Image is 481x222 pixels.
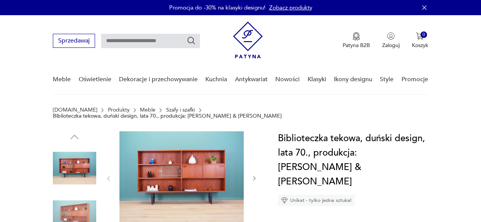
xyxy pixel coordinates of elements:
[140,107,156,113] a: Meble
[402,65,428,94] a: Promocje
[278,131,428,189] h1: Biblioteczka tekowa, duński design, lata 70., produkcja: [PERSON_NAME] & [PERSON_NAME]
[380,65,394,94] a: Style
[334,65,372,94] a: Ikony designu
[352,32,360,41] img: Ikona medalu
[205,65,227,94] a: Kuchnia
[108,107,130,113] a: Produkty
[53,39,95,44] a: Sprzedawaj
[187,36,196,45] button: Szukaj
[79,65,111,94] a: Oświetlenie
[343,42,370,49] p: Patyna B2B
[421,31,427,38] div: 0
[53,34,95,48] button: Sprzedawaj
[308,65,326,94] a: Klasyki
[269,4,312,11] a: Zobacz produkty
[387,32,395,40] img: Ikonka użytkownika
[119,65,198,94] a: Dekoracje i przechowywanie
[166,107,195,113] a: Szafy i szafki
[235,65,268,94] a: Antykwariat
[382,32,400,49] button: Zaloguj
[382,42,400,49] p: Zaloguj
[53,146,96,190] img: Zdjęcie produktu Biblioteczka tekowa, duński design, lata 70., produkcja: Clausen & Søn
[53,107,97,113] a: [DOMAIN_NAME]
[343,32,370,49] button: Patyna B2B
[278,195,355,206] div: Unikat - tylko jedna sztuka!
[53,65,71,94] a: Meble
[412,32,428,49] button: 0Koszyk
[416,32,424,40] img: Ikona koszyka
[53,113,282,119] p: Biblioteczka tekowa, duński design, lata 70., produkcja: [PERSON_NAME] & [PERSON_NAME]
[275,65,300,94] a: Nowości
[169,4,265,11] p: Promocja do -30% na klasyki designu!
[412,42,428,49] p: Koszyk
[281,197,288,204] img: Ikona diamentu
[343,32,370,49] a: Ikona medaluPatyna B2B
[233,22,263,58] img: Patyna - sklep z meblami i dekoracjami vintage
